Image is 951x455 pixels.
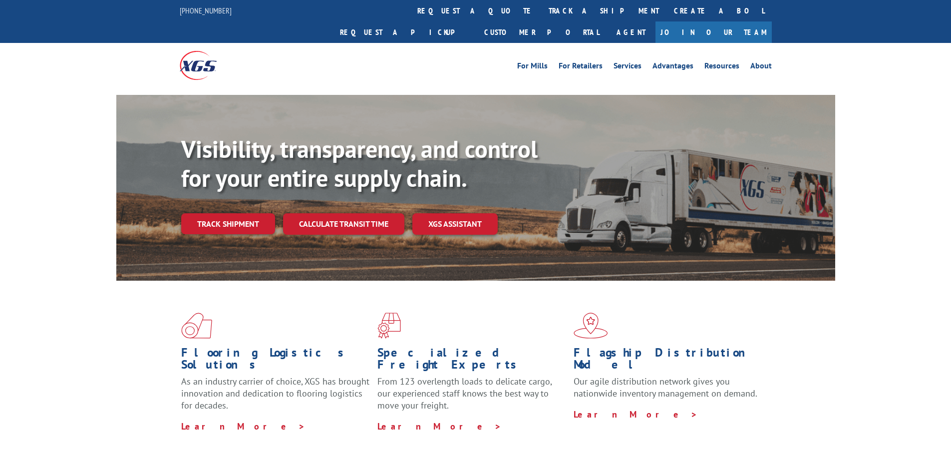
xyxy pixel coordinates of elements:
span: As an industry carrier of choice, XGS has brought innovation and dedication to flooring logistics... [181,376,369,411]
a: About [750,62,772,73]
img: xgs-icon-flagship-distribution-model-red [574,313,608,339]
a: For Retailers [559,62,603,73]
a: Learn More > [574,409,698,420]
a: Learn More > [181,421,306,432]
a: Resources [704,62,739,73]
h1: Flooring Logistics Solutions [181,347,370,376]
h1: Specialized Freight Experts [377,347,566,376]
a: XGS ASSISTANT [412,213,498,235]
span: Our agile distribution network gives you nationwide inventory management on demand. [574,376,757,399]
h1: Flagship Distribution Model [574,347,762,376]
a: Track shipment [181,213,275,234]
a: For Mills [517,62,548,73]
a: Join Our Team [655,21,772,43]
a: Request a pickup [332,21,477,43]
img: xgs-icon-focused-on-flooring-red [377,313,401,339]
a: Learn More > [377,421,502,432]
a: Advantages [652,62,693,73]
b: Visibility, transparency, and control for your entire supply chain. [181,133,538,193]
a: [PHONE_NUMBER] [180,5,232,15]
p: From 123 overlength loads to delicate cargo, our experienced staff knows the best way to move you... [377,376,566,420]
a: Agent [607,21,655,43]
a: Services [614,62,641,73]
img: xgs-icon-total-supply-chain-intelligence-red [181,313,212,339]
a: Customer Portal [477,21,607,43]
a: Calculate transit time [283,213,404,235]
